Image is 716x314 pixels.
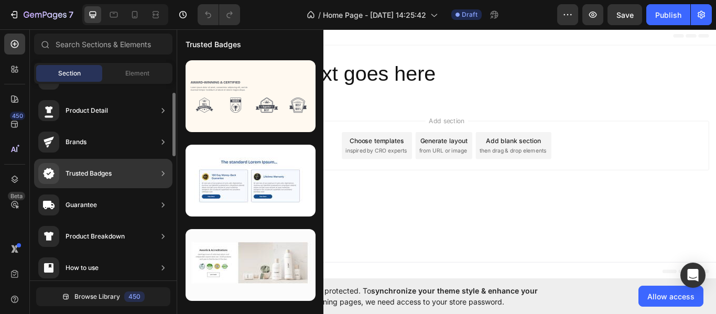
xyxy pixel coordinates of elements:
p: 7 [69,8,73,21]
div: Publish [655,9,681,20]
span: Your page is password protected. To when designing pages, we need access to your store password. [244,285,579,307]
div: Generate layout [284,127,339,138]
span: Draft [462,10,478,19]
div: Brands [66,137,86,147]
input: Search Sections & Elements [34,34,172,55]
button: Allow access [638,286,703,307]
button: Save [607,4,642,25]
div: 450 [124,291,145,302]
div: Product Breakdown [66,231,125,242]
div: Guarantee [66,200,97,210]
span: Section [58,69,81,78]
span: Add section [290,104,340,115]
button: 7 [4,4,78,25]
span: synchronize your theme style & enhance your experience [244,286,538,306]
div: Undo/Redo [198,4,240,25]
span: Element [125,69,149,78]
iframe: Design area [177,27,716,281]
div: Open Intercom Messenger [680,263,706,288]
span: Home Page - [DATE] 14:25:42 [323,9,426,20]
span: Browse Library [74,292,120,301]
span: Allow access [647,291,695,302]
div: Add blank section [361,127,425,138]
div: 450 [10,112,25,120]
span: from URL or image [283,140,339,149]
span: / [318,9,321,20]
button: Publish [646,4,690,25]
div: Product Detail [66,105,108,116]
div: Trusted Badges [66,168,112,179]
div: How to use [66,263,99,273]
div: Choose templates [202,127,265,138]
div: Beta [8,192,25,200]
span: inspired by CRO experts [197,140,268,149]
button: Browse Library450 [36,287,170,306]
span: then drag & drop elements [353,140,431,149]
span: Save [616,10,634,19]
